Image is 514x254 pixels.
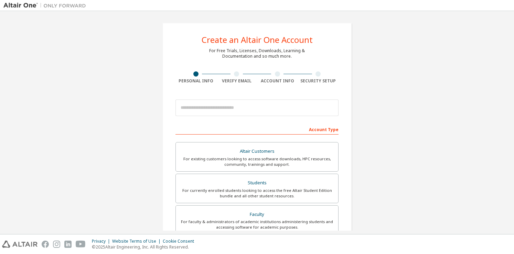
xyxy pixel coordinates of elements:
[92,244,198,250] p: © 2025 Altair Engineering, Inc. All Rights Reserved.
[175,78,216,84] div: Personal Info
[180,156,334,167] div: For existing customers looking to access software downloads, HPC resources, community, trainings ...
[202,36,313,44] div: Create an Altair One Account
[180,210,334,219] div: Faculty
[42,241,49,248] img: facebook.svg
[175,124,339,135] div: Account Type
[2,241,38,248] img: altair_logo.svg
[257,78,298,84] div: Account Info
[163,239,198,244] div: Cookie Consent
[298,78,339,84] div: Security Setup
[209,48,305,59] div: For Free Trials, Licenses, Downloads, Learning & Documentation and so much more.
[76,241,86,248] img: youtube.svg
[180,188,334,199] div: For currently enrolled students looking to access the free Altair Student Edition bundle and all ...
[180,178,334,188] div: Students
[180,219,334,230] div: For faculty & administrators of academic institutions administering students and accessing softwa...
[92,239,112,244] div: Privacy
[216,78,257,84] div: Verify Email
[3,2,89,9] img: Altair One
[64,241,72,248] img: linkedin.svg
[53,241,60,248] img: instagram.svg
[180,147,334,156] div: Altair Customers
[112,239,163,244] div: Website Terms of Use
